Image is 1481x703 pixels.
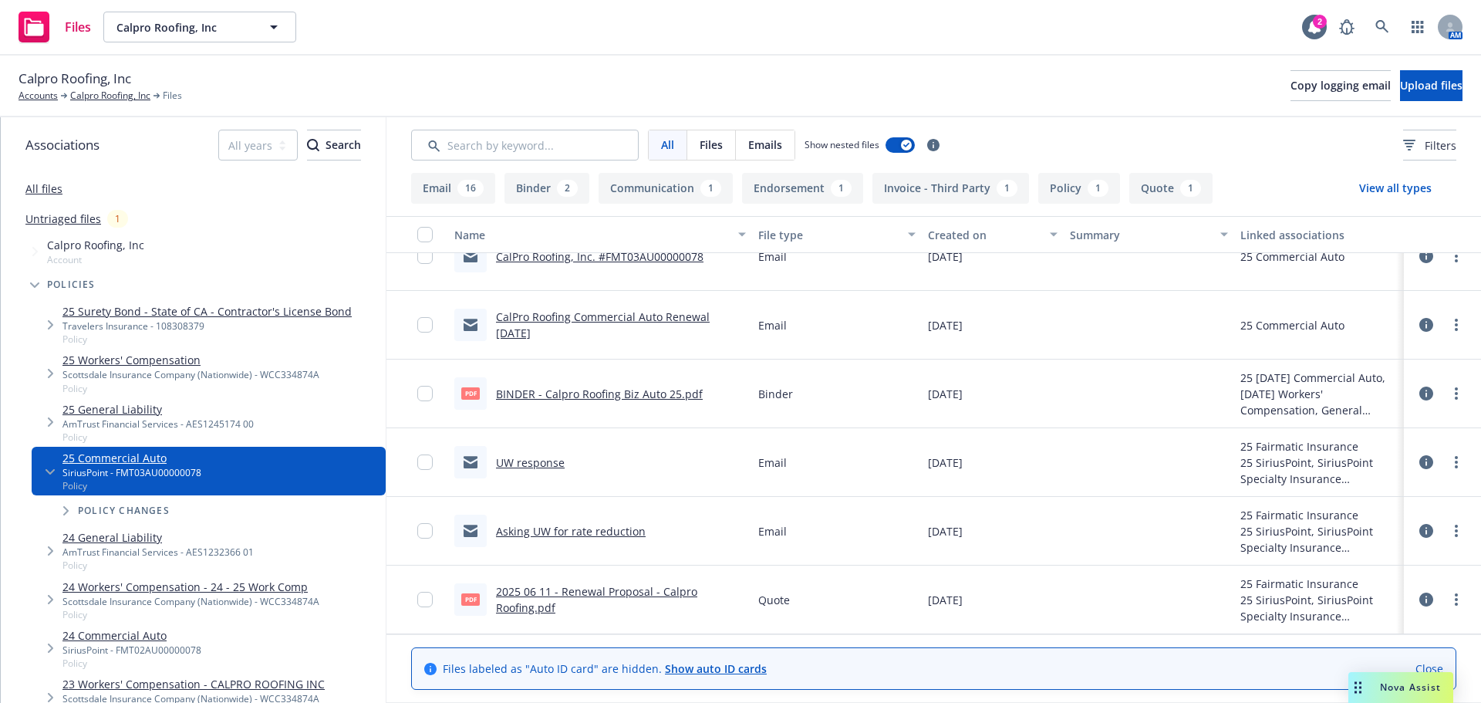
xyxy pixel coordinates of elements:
[62,559,254,572] span: Policy
[12,5,97,49] a: Files
[62,627,201,644] a: 24 Commercial Auto
[1402,12,1433,42] a: Switch app
[1129,173,1213,204] button: Quote
[496,455,565,470] a: UW response
[47,280,96,289] span: Policies
[65,21,91,33] span: Files
[47,253,144,266] span: Account
[665,661,767,676] a: Show auto ID cards
[758,455,787,471] span: Email
[417,386,433,401] input: Toggle Row Selected
[758,592,790,608] span: Quote
[752,216,922,253] button: File type
[1240,507,1398,523] div: 25 Fairmatic Insurance
[758,317,787,333] span: Email
[163,89,182,103] span: Files
[599,173,733,204] button: Communication
[62,479,201,492] span: Policy
[928,592,963,608] span: [DATE]
[1240,438,1398,455] div: 25 Fairmatic Insurance
[922,216,1064,253] button: Created on
[928,227,1041,243] div: Created on
[25,181,62,196] a: All files
[62,546,254,559] div: AmTrust Financial Services - AES1232366 01
[1334,173,1456,204] button: View all types
[1425,137,1456,154] span: Filters
[62,657,201,670] span: Policy
[1240,455,1398,487] div: 25 SiriusPoint, SiriusPoint Specialty Insurance Corporation - Fairmatic Insurance
[1038,173,1120,204] button: Policy
[62,431,254,444] span: Policy
[742,173,863,204] button: Endorsement
[417,523,433,539] input: Toggle Row Selected
[62,676,325,692] a: 23 Workers' Compensation - CALPRO ROOFING INC
[1290,78,1391,93] span: Copy logging email
[997,180,1017,197] div: 1
[700,137,723,153] span: Files
[103,12,296,42] button: Calpro Roofing, Inc
[1447,453,1466,471] a: more
[457,180,484,197] div: 16
[62,401,254,417] a: 25 General Liability
[1348,672,1453,703] button: Nova Assist
[928,523,963,539] span: [DATE]
[47,237,144,253] span: Calpro Roofing, Inc
[62,352,319,368] a: 25 Workers' Compensation
[448,216,752,253] button: Name
[1240,227,1398,243] div: Linked associations
[417,592,433,607] input: Toggle Row Selected
[1403,130,1456,161] button: Filters
[70,89,150,103] a: Calpro Roofing, Inc
[1447,522,1466,540] a: more
[1367,12,1398,42] a: Search
[496,387,703,401] a: BINDER - Calpro Roofing Biz Auto 25.pdf
[1240,370,1398,418] div: 25 [DATE] Commercial Auto, [DATE] Workers' Compensation, General Liability Renewal
[62,450,201,466] a: 25 Commercial Auto
[62,368,319,381] div: Scottsdale Insurance Company (Nationwide) - WCC334874A
[1403,137,1456,154] span: Filters
[1290,70,1391,101] button: Copy logging email
[461,387,480,399] span: pdf
[496,249,703,264] a: CalPro Roofing, Inc. #FMT03AU00000078
[1447,316,1466,334] a: more
[1348,672,1368,703] div: Drag to move
[758,523,787,539] span: Email
[928,455,963,471] span: [DATE]
[1180,180,1201,197] div: 1
[62,303,352,319] a: 25 Surety Bond - State of CA - Contractor's License Bond
[62,382,319,395] span: Policy
[443,661,767,677] span: Files labeled as "Auto ID card" are hidden.
[557,180,578,197] div: 2
[62,319,352,333] div: Travelers Insurance - 108308379
[496,309,710,340] a: CalPro Roofing Commercial Auto Renewal [DATE]
[307,130,361,160] div: Search
[496,584,697,615] a: 2025 06 11 - Renewal Proposal - Calpro Roofing.pdf
[1088,180,1108,197] div: 1
[19,69,131,89] span: Calpro Roofing, Inc
[307,130,361,161] button: SearchSearch
[1447,247,1466,265] a: more
[1447,384,1466,403] a: more
[417,317,433,333] input: Toggle Row Selected
[1240,523,1398,556] div: 25 SiriusPoint, SiriusPoint Specialty Insurance Corporation - Fairmatic Insurance
[504,173,589,204] button: Binder
[411,173,495,204] button: Email
[1313,15,1327,29] div: 2
[19,89,58,103] a: Accounts
[928,317,963,333] span: [DATE]
[62,608,319,621] span: Policy
[454,227,729,243] div: Name
[1234,216,1404,253] button: Linked associations
[417,455,433,470] input: Toggle Row Selected
[116,19,250,35] span: Calpro Roofing, Inc
[805,138,879,151] span: Show nested files
[62,333,352,346] span: Policy
[62,595,319,608] div: Scottsdale Insurance Company (Nationwide) - WCC334874A
[700,180,721,197] div: 1
[1240,576,1398,592] div: 25 Fairmatic Insurance
[417,248,433,264] input: Toggle Row Selected
[758,227,899,243] div: File type
[62,529,254,546] a: 24 General Liability
[831,180,852,197] div: 1
[62,466,201,479] div: SiriusPoint - FMT03AU00000078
